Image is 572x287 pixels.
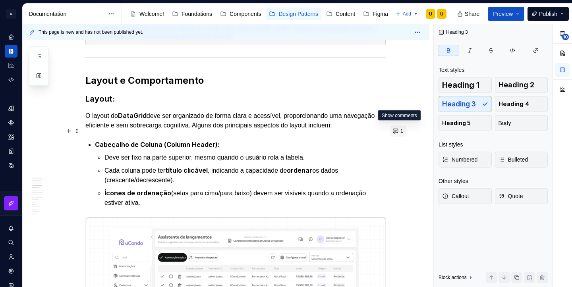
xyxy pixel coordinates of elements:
span: Heading 5 [442,119,471,127]
button: Add [393,8,421,19]
button: Preview [488,7,524,21]
div: Page tree [127,6,391,22]
span: Callout [442,192,469,200]
a: Components [5,116,17,129]
span: Publish [539,10,557,18]
strong: Cabeçalho de Coluna (Column Header): [95,141,220,148]
button: Publish [528,7,569,21]
p: Cada coluna pode ter , indicando a capacidade de os dados (crescente/decrescente). [104,166,386,185]
span: 10 [562,34,569,40]
button: Body [495,115,548,131]
span: 1 [400,128,403,134]
a: Settings [5,265,17,277]
div: Components [230,10,261,18]
span: Heading 1 [442,81,479,89]
span: Add [403,11,411,17]
button: Heading 4 [495,96,548,112]
a: Documentation [5,45,17,58]
p: (setas para cima/para baixo) devem ser visíveis quando a ordenação estiver ativa. [104,188,386,208]
a: Data sources [5,159,17,172]
button: Numbered [439,152,492,168]
div: Design Patterns [278,10,318,18]
a: Invite team [5,250,17,263]
strong: título clicável [165,166,208,174]
div: Figma [373,10,388,18]
strong: Layout: [85,94,115,104]
div: Foundations [182,10,212,18]
span: Preview [493,10,513,18]
button: Heading 5 [439,115,492,131]
span: Numbered [442,156,477,164]
p: O layout do deve ser organizado de forma clara e acessível, proporcionando uma navegação eficient... [85,111,386,130]
span: Quote [499,192,523,200]
div: Content [336,10,355,18]
span: Body [499,119,511,127]
div: U [429,11,432,17]
div: U [440,11,443,17]
button: 1 [390,125,407,137]
button: U [2,5,21,22]
a: Design Patterns [266,8,321,20]
div: Block actions [439,272,474,283]
span: Heading 2 [499,81,534,89]
div: Show comments [378,110,421,121]
a: Content [323,8,358,20]
button: Quote [495,188,548,204]
div: Other styles [439,177,468,185]
button: Heading 2 [495,77,548,93]
strong: DataGrid [118,112,147,119]
span: Bulleted [499,156,528,164]
a: Analytics [5,59,17,72]
button: Callout [439,188,492,204]
button: Bulleted [495,152,548,168]
div: U [6,9,16,19]
button: Heading 1 [439,77,492,93]
button: Share [453,7,485,21]
span: Heading 4 [499,100,529,108]
button: Search ⌘K [5,236,17,249]
a: Foundations [169,8,215,20]
div: Welcome! [139,10,164,18]
span: Share [465,10,479,18]
a: Assets [5,131,17,143]
p: Deve ser fixo na parte superior, mesmo quando o usuário rola a tabela. [104,153,386,162]
strong: ordenar [287,166,312,174]
strong: Ícones de ordenação [104,189,171,197]
a: Welcome! [127,8,167,20]
a: Design tokens [5,102,17,115]
a: Home [5,31,17,43]
a: Figma [360,8,391,20]
div: Text styles [439,66,464,74]
strong: Layout e Comportamento [85,75,204,86]
div: List styles [439,141,463,148]
a: Components [217,8,264,20]
button: Notifications [5,222,17,235]
a: Storybook stories [5,145,17,158]
a: Code automation [5,73,17,86]
div: Block actions [439,274,467,281]
span: This page is new and has not been published yet. [39,29,143,35]
div: Documentation [29,10,104,18]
